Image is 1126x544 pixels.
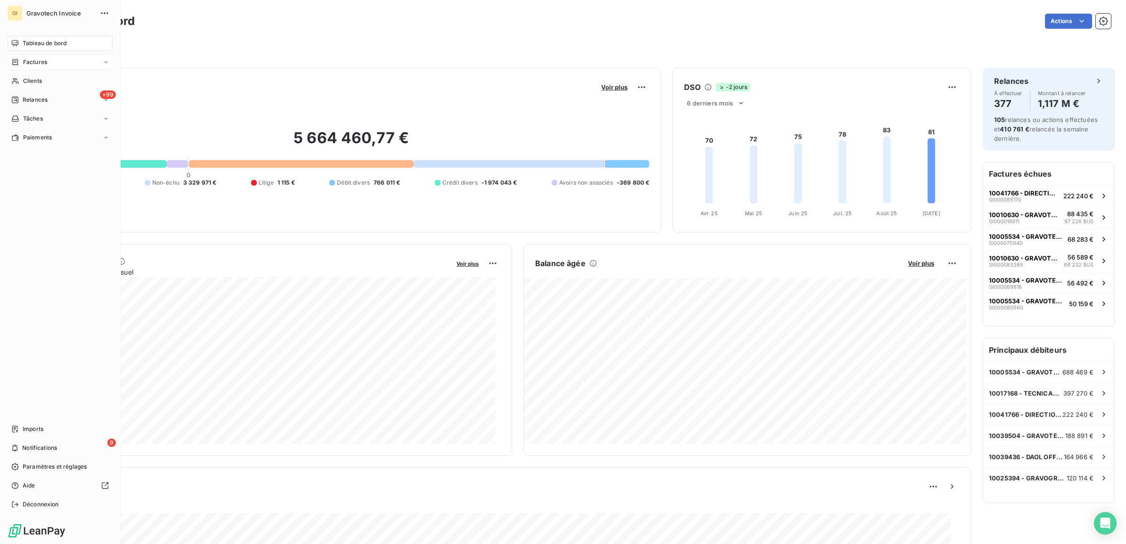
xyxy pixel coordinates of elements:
h6: DSO [684,81,700,93]
span: Non-échu [152,179,180,187]
button: 10005534 - GRAVOTEKNIK IC VE DIS TICARET LTD STI.SI00007584068 283 € [983,229,1114,250]
span: Factures [23,58,47,66]
span: SI000075840 [989,240,1023,246]
span: Montant à relancer [1038,90,1086,96]
span: 10005534 - GRAVOTEKNIK IC VE DIS TICARET LTD STI. [989,297,1065,305]
span: 88 435 € [1067,210,1093,218]
button: 10005534 - GRAVOTEKNIK IC VE DIS TICARET LTD STI.SI00006981856 492 € [983,272,1114,293]
span: 97 226 $US [1064,218,1093,226]
img: Logo LeanPay [8,523,66,538]
span: SI000080560 [989,305,1023,310]
span: 10005534 - GRAVOTEKNIK IC VE DIS TICARET LTD STI. [989,233,1064,240]
span: SI000085170 [989,197,1021,203]
span: Gravotech Invoice [26,9,94,17]
tspan: Avr. 25 [701,210,718,217]
h6: Balance âgée [535,258,586,269]
tspan: Juil. 25 [833,210,852,217]
span: SI000069818 [989,284,1022,290]
button: Voir plus [454,259,481,268]
span: Paramètres et réglages [23,463,87,471]
span: Avoirs non associés [559,179,613,187]
div: Open Intercom Messenger [1094,512,1117,535]
span: 56 589 € [1068,253,1093,261]
button: 10010630 - GRAVOTECH LTDASI00001891188 435 €97 226 $US [983,206,1114,229]
button: Voir plus [598,83,630,91]
span: 10010630 - GRAVOTECH LTDA [989,254,1060,262]
h6: Relances [994,75,1028,87]
button: 10005534 - GRAVOTEKNIK IC VE DIS TICARET LTD STI.SI00008056050 159 € [983,293,1114,314]
span: Tableau de bord [23,39,66,48]
h4: 1,117 M € [1038,96,1086,111]
span: relances ou actions effectuées et relancés la semaine dernière. [994,116,1098,142]
span: 56 492 € [1067,279,1093,287]
span: Clients [23,77,42,85]
div: GI [8,6,23,21]
span: 10039504 - GRAVOTECH DANMARK ApS [989,432,1065,439]
span: Aide [23,481,35,490]
h6: Principaux débiteurs [983,339,1114,361]
span: 120 114 € [1067,474,1093,482]
tspan: [DATE] [922,210,940,217]
span: 10025394 - GRAVOGRAPH NORGE A/S [989,474,1067,482]
button: 10010630 - GRAVOTECH LTDASI00008338556 589 €66 232 $US [983,250,1114,273]
span: 105 [994,116,1005,123]
span: 66 232 $US [1064,261,1093,269]
span: Crédit divers [442,179,478,187]
span: 10017168 - TECNICAS DEL GRABADO S.A. [989,390,1063,397]
span: Voir plus [601,83,628,91]
span: 222 240 € [1062,411,1093,418]
span: 397 270 € [1063,390,1093,397]
span: 10041766 - DIRECTION DU SERVICE DE SOUTIEN DE LA FLOTTE [989,189,1060,197]
span: À effectuer [994,90,1022,96]
h2: 5 664 460,77 € [53,129,649,157]
span: Tâches [23,114,43,123]
a: Aide [8,478,113,493]
button: 10041766 - DIRECTION DU SERVICE DE SOUTIEN DE LA FLOTTESI000085170222 240 € [983,185,1114,206]
span: 10005534 - GRAVOTEKNIK IC VE DIS TICARET LTD STI. [989,276,1063,284]
span: Imports [23,425,43,433]
tspan: Mai 25 [745,210,762,217]
tspan: Août 25 [877,210,898,217]
h6: Factures échues [983,162,1114,185]
span: 6 derniers mois [687,99,733,107]
span: 68 283 € [1068,235,1093,243]
span: 9 [107,438,116,447]
span: 1 115 € [277,179,295,187]
span: 766 011 € [374,179,400,187]
span: -369 800 € [617,179,650,187]
span: Débit divers [337,179,370,187]
span: 688 469 € [1062,368,1093,376]
span: Relances [23,96,48,104]
tspan: Juin 25 [789,210,808,217]
span: 3 329 971 € [183,179,217,187]
span: 10010630 - GRAVOTECH LTDA [989,211,1061,219]
span: 10005534 - GRAVOTEKNIK IC VE DIS TICARET LTD STI. [989,368,1062,376]
span: Voir plus [457,260,479,267]
span: SI000083385 [989,262,1023,268]
h4: 377 [994,96,1022,111]
button: Voir plus [905,259,937,268]
span: -2 jours [716,83,750,91]
span: +99 [100,90,116,99]
span: 10039436 - DAOL OFFICE SUPPLIES LTD [989,453,1064,461]
span: Voir plus [908,260,934,267]
span: 222 240 € [1063,192,1093,200]
span: 188 891 € [1065,432,1093,439]
span: 164 966 € [1064,453,1093,461]
span: Paiements [23,133,52,142]
span: 50 159 € [1069,300,1093,308]
span: 410 761 € [1000,125,1029,133]
span: 0 [187,171,190,179]
span: Litige [259,179,274,187]
span: -1 974 043 € [481,179,517,187]
span: 10041766 - DIRECTION DU SERVICE DE SOUTIEN DE LA FLOTTE [989,411,1062,418]
span: SI000018911 [989,219,1019,224]
span: Notifications [22,444,57,452]
span: Chiffre d'affaires mensuel [53,267,450,277]
button: Actions [1045,14,1092,29]
span: Déconnexion [23,500,59,509]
